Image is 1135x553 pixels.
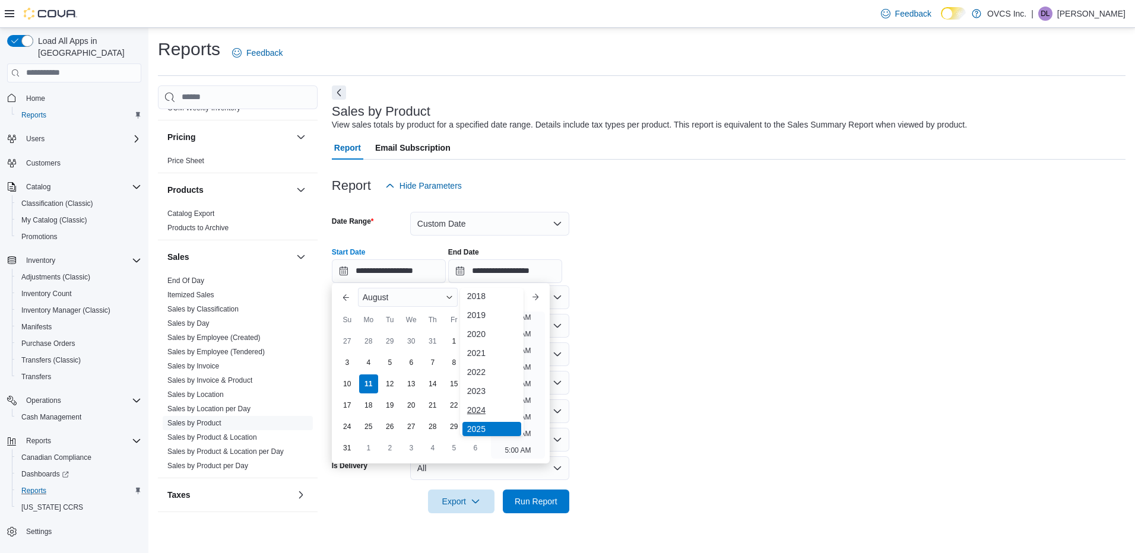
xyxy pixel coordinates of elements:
div: day-22 [445,396,464,415]
div: 2020 [462,327,521,341]
button: Settings [2,523,146,540]
a: Reports [17,484,51,498]
a: Dashboards [17,467,74,481]
button: Next [332,85,346,100]
div: day-3 [338,353,357,372]
button: Hide Parameters [381,174,467,198]
a: Manifests [17,320,56,334]
span: Promotions [21,232,58,241]
div: day-11 [359,374,378,393]
button: Run Report [503,490,569,513]
a: Catalog Export [167,209,214,218]
button: Sales [294,250,308,264]
button: Transfers (Classic) [12,352,146,368]
span: My Catalog (Classic) [17,213,141,227]
button: Products [294,183,308,197]
span: Classification (Classic) [17,196,141,211]
span: Users [21,132,141,146]
span: Feedback [246,47,283,59]
a: Customers [21,156,65,170]
a: [US_STATE] CCRS [17,500,88,514]
div: Products [158,206,318,240]
p: OVCS Inc. [987,7,1026,21]
div: Button. Open the month selector. August is currently selected. [358,288,458,307]
span: Customers [21,155,141,170]
span: Operations [26,396,61,405]
div: day-28 [423,417,442,436]
span: Sales by Invoice [167,361,219,371]
div: day-28 [359,332,378,351]
a: Itemized Sales [167,291,214,299]
img: Cova [24,8,77,20]
span: Load All Apps in [GEOGRAPHIC_DATA] [33,35,141,59]
span: Manifests [17,320,141,334]
span: Sales by Product per Day [167,461,248,471]
span: Adjustments (Classic) [21,272,90,282]
button: Reports [12,482,146,499]
div: day-29 [445,417,464,436]
a: Promotions [17,230,62,244]
a: Sales by Employee (Tendered) [167,348,265,356]
button: Transfers [12,368,146,385]
button: Taxes [167,489,291,501]
button: Reports [12,107,146,123]
div: Tu [381,310,400,329]
input: Press the down key to open a popover containing a calendar. [448,259,562,283]
a: Canadian Compliance [17,450,96,465]
div: day-4 [423,438,442,457]
span: Sales by Location per Day [167,404,251,414]
button: [US_STATE] CCRS [12,499,146,516]
div: day-30 [402,332,421,351]
span: End Of Day [167,276,204,285]
span: Home [26,94,45,103]
button: Open list of options [553,293,562,302]
button: Reports [21,434,56,448]
button: Adjustments (Classic) [12,269,146,285]
h3: Pricing [167,131,195,143]
button: Promotions [12,228,146,245]
div: 2024 [462,403,521,417]
button: Pricing [167,131,291,143]
div: day-12 [381,374,400,393]
a: Cash Management [17,410,86,424]
a: Sales by Day [167,319,210,328]
a: Sales by Product per Day [167,462,248,470]
span: Email Subscription [375,136,451,160]
button: My Catalog (Classic) [12,212,146,228]
span: Inventory Manager (Classic) [17,303,141,317]
div: day-7 [423,353,442,372]
a: OCM Weekly Inventory [167,104,240,112]
div: Su [338,310,357,329]
span: Canadian Compliance [21,453,91,462]
div: day-27 [338,332,357,351]
span: Transfers (Classic) [21,355,81,365]
h3: Sales by Product [332,104,430,119]
button: Canadian Compliance [12,449,146,466]
button: Catalog [21,180,55,194]
div: day-25 [359,417,378,436]
button: All [410,456,569,480]
span: Reports [21,110,46,120]
button: Cash Management [12,409,146,425]
div: View sales totals by product for a specified date range. Details include tax types per product. T... [332,119,967,131]
a: Feedback [876,2,936,26]
span: My Catalog (Classic) [21,215,87,225]
div: day-4 [359,353,378,372]
a: Sales by Product & Location [167,433,257,441]
label: Start Date [332,247,366,257]
span: Sales by Employee (Tendered) [167,347,265,357]
input: Dark Mode [941,7,966,20]
span: Sales by Product [167,418,221,428]
button: Open list of options [553,321,562,330]
a: Sales by Invoice [167,362,219,370]
div: day-31 [338,438,357,457]
div: day-10 [338,374,357,393]
input: Press the down key to enter a popover containing a calendar. Press the escape key to close the po... [332,259,446,283]
button: Sales [167,251,291,263]
div: day-6 [402,353,421,372]
span: Sales by Classification [167,304,239,314]
div: Sales [158,274,318,478]
span: Settings [26,527,52,536]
